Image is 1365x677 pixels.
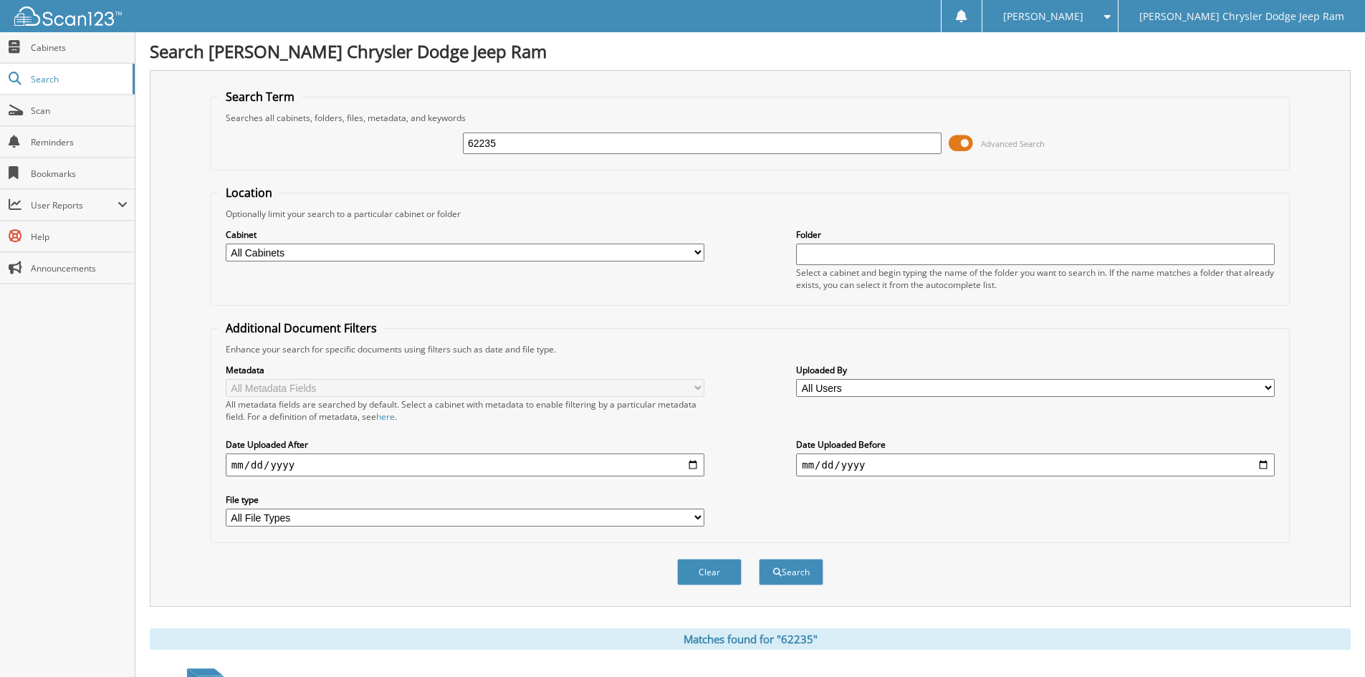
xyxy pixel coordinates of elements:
span: Scan [31,105,128,117]
span: Advanced Search [981,138,1045,149]
span: Announcements [31,262,128,274]
input: start [226,453,704,476]
button: Clear [677,559,742,585]
span: Search [31,73,125,85]
span: User Reports [31,199,118,211]
legend: Location [219,185,279,201]
legend: Search Term [219,89,302,105]
span: Reminders [31,136,128,148]
h1: Search [PERSON_NAME] Chrysler Dodge Jeep Ram [150,39,1351,63]
legend: Additional Document Filters [219,320,384,336]
label: File type [226,494,704,506]
label: Folder [796,229,1275,241]
span: [PERSON_NAME] [1003,12,1083,21]
span: Cabinets [31,42,128,54]
img: scan123-logo-white.svg [14,6,122,26]
div: Optionally limit your search to a particular cabinet or folder [219,208,1282,220]
button: Search [759,559,823,585]
label: Date Uploaded After [226,438,704,451]
div: All metadata fields are searched by default. Select a cabinet with metadata to enable filtering b... [226,398,704,423]
a: here [376,410,395,423]
label: Date Uploaded Before [796,438,1275,451]
label: Cabinet [226,229,704,241]
div: Searches all cabinets, folders, files, metadata, and keywords [219,112,1282,124]
label: Metadata [226,364,704,376]
input: end [796,453,1275,476]
div: Enhance your search for specific documents using filters such as date and file type. [219,343,1282,355]
label: Uploaded By [796,364,1275,376]
span: Help [31,231,128,243]
div: Matches found for "62235" [150,628,1351,650]
span: Bookmarks [31,168,128,180]
div: Select a cabinet and begin typing the name of the folder you want to search in. If the name match... [796,267,1275,291]
span: [PERSON_NAME] Chrysler Dodge Jeep Ram [1139,12,1344,21]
